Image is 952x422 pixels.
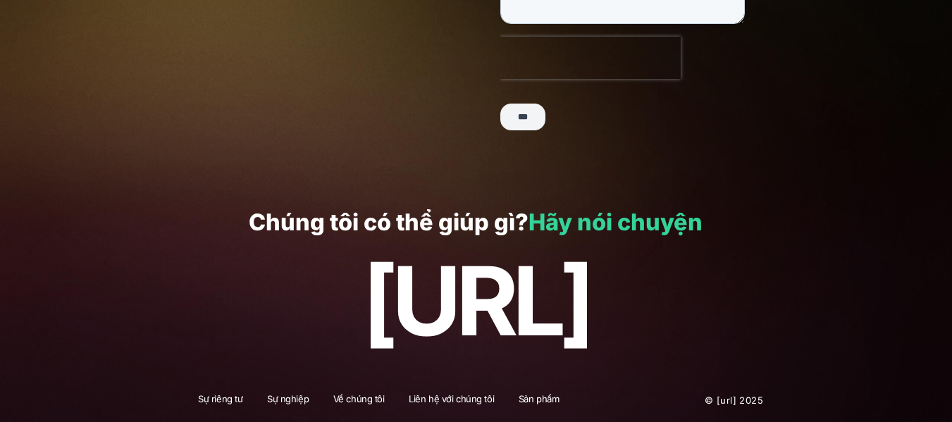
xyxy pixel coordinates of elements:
[362,243,590,359] font: [URL]
[189,391,252,409] a: Sự riêng tư
[519,393,560,404] font: Sản phẩm
[258,391,318,409] a: Sự nghiệp
[528,209,703,236] a: Hãy nói chuyện
[267,393,309,404] font: Sự nghiệp
[324,391,394,409] a: Về chúng tôi
[333,393,385,404] font: Về chúng tôi
[400,391,503,409] a: Liên hệ với chúng tôi
[409,393,494,404] font: Liên hệ với chúng tôi
[198,393,242,404] font: Sự riêng tư
[249,209,528,236] font: Chúng tôi có thể giúp gì?
[509,391,569,409] a: Sản phẩm
[705,395,763,406] font: © [URL] 2025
